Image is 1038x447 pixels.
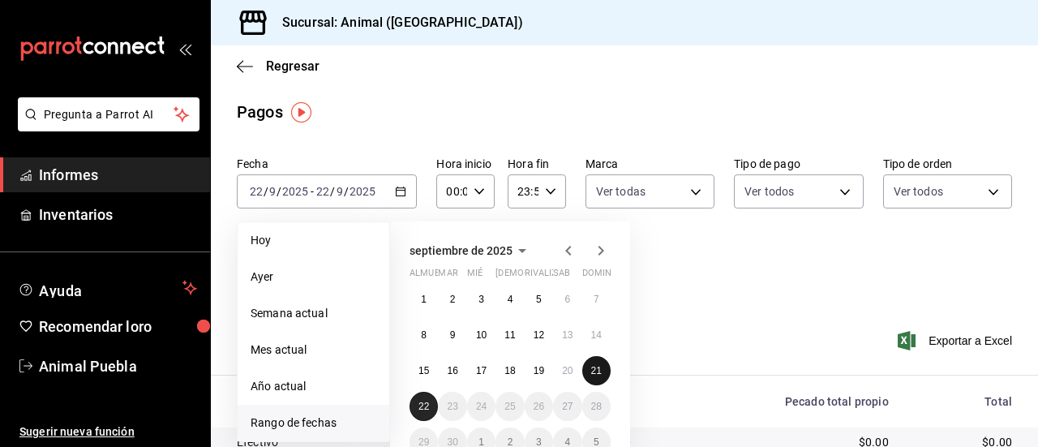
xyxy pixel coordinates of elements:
[281,185,309,198] input: ----
[525,392,553,421] button: 26 de septiembre de 2025
[282,15,523,30] font: Sucursal: Animal ([GEOGRAPHIC_DATA])
[315,185,330,198] input: --
[534,401,544,412] abbr: 26 de septiembre de 2025
[237,157,268,170] font: Fecha
[553,392,581,421] button: 27 de septiembre de 2025
[534,401,544,412] font: 26
[478,294,484,305] abbr: 3 de septiembre de 2025
[349,185,376,198] input: ----
[251,416,337,429] font: Rango de fechas
[562,401,573,412] font: 27
[476,329,487,341] abbr: 10 de septiembre de 2025
[525,285,553,314] button: 5 de septiembre de 2025
[450,329,456,341] abbr: 9 de septiembre de 2025
[251,343,307,356] font: Mes actual
[504,329,515,341] font: 11
[410,356,438,385] button: 15 de septiembre de 2025
[237,102,283,122] font: Pagos
[467,268,483,278] font: mié
[591,401,602,412] abbr: 28 de septiembre de 2025
[929,334,1012,347] font: Exportar a Excel
[418,401,429,412] font: 22
[438,356,466,385] button: 16 de septiembre de 2025
[447,401,457,412] abbr: 23 de septiembre de 2025
[18,97,199,131] button: Pregunta a Parrot AI
[421,329,427,341] font: 8
[504,401,515,412] font: 25
[591,401,602,412] font: 28
[438,268,457,285] abbr: martes
[418,365,429,376] font: 15
[251,234,271,247] font: Hoy
[591,329,602,341] abbr: 14 de septiembre de 2025
[476,329,487,341] font: 10
[585,157,619,170] font: Marca
[438,268,457,278] font: mar
[447,401,457,412] font: 23
[562,365,573,376] abbr: 20 de septiembre de 2025
[447,365,457,376] font: 16
[536,294,542,305] abbr: 5 de septiembre de 2025
[418,401,429,412] abbr: 22 de septiembre de 2025
[410,268,457,285] abbr: lunes
[744,185,794,198] font: Ver todos
[11,118,199,135] a: Pregunta a Parrot AI
[467,356,495,385] button: 17 de septiembre de 2025
[277,185,281,198] font: /
[421,294,427,305] abbr: 1 de septiembre de 2025
[582,268,621,285] abbr: domingo
[421,329,427,341] abbr: 8 de septiembre de 2025
[268,185,277,198] input: --
[495,356,524,385] button: 18 de septiembre de 2025
[410,320,438,350] button: 8 de septiembre de 2025
[594,294,599,305] font: 7
[251,270,274,283] font: Ayer
[562,329,573,341] abbr: 13 de septiembre de 2025
[785,395,889,408] font: Pecado total propio
[553,268,570,285] abbr: sábado
[591,365,602,376] abbr: 21 de septiembre de 2025
[476,401,487,412] font: 24
[344,185,349,198] font: /
[410,241,532,260] button: septiembre de 2025
[525,268,569,278] font: rivalizar
[495,285,524,314] button: 4 de septiembre de 2025
[534,329,544,341] font: 12
[495,392,524,421] button: 25 de septiembre de 2025
[582,268,621,278] font: dominio
[984,395,1012,408] font: Total
[495,320,524,350] button: 11 de septiembre de 2025
[476,401,487,412] abbr: 24 de septiembre de 2025
[237,58,320,74] button: Regresar
[564,294,570,305] abbr: 6 de septiembre de 2025
[467,320,495,350] button: 10 de septiembre de 2025
[534,365,544,376] font: 19
[536,294,542,305] font: 5
[582,285,611,314] button: 7 de septiembre de 2025
[734,157,800,170] font: Tipo de pago
[582,356,611,385] button: 21 de septiembre de 2025
[291,102,311,122] img: Marcador de información sobre herramientas
[311,185,314,198] font: -
[495,268,591,278] font: [DEMOGRAPHIC_DATA]
[336,185,344,198] input: --
[467,268,483,285] abbr: miércoles
[495,268,591,285] abbr: jueves
[19,425,135,438] font: Sugerir nueva función
[582,392,611,421] button: 28 de septiembre de 2025
[264,185,268,198] font: /
[249,185,264,198] input: --
[418,365,429,376] abbr: 15 de septiembre de 2025
[591,365,602,376] font: 21
[596,185,646,198] font: Ver todas
[553,356,581,385] button: 20 de septiembre de 2025
[410,392,438,421] button: 22 de septiembre de 2025
[562,401,573,412] abbr: 27 de septiembre de 2025
[467,285,495,314] button: 3 de septiembre de 2025
[450,329,456,341] font: 9
[438,320,466,350] button: 9 de septiembre de 2025
[476,365,487,376] font: 17
[901,331,1012,350] button: Exportar a Excel
[438,285,466,314] button: 2 de septiembre de 2025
